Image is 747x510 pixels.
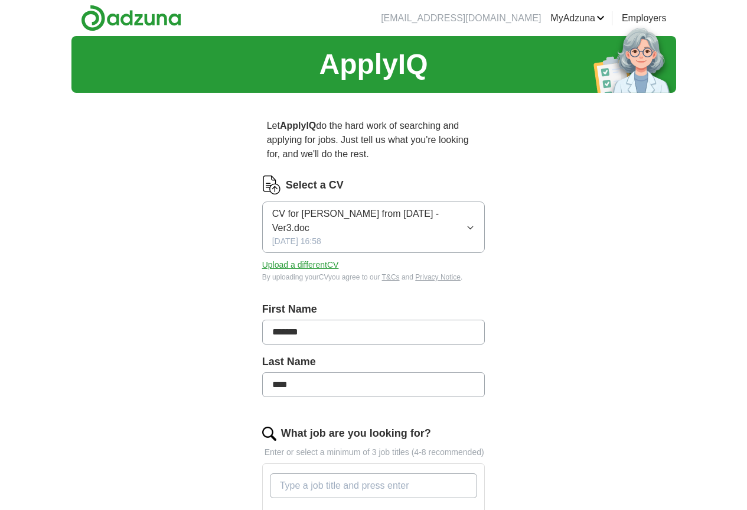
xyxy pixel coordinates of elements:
[262,202,485,253] button: CV for [PERSON_NAME] from [DATE] - Ver3.doc[DATE] 16:58
[381,11,541,25] li: [EMAIL_ADDRESS][DOMAIN_NAME]
[262,114,485,166] p: Let do the hard work of searching and applying for jobs. Just tell us what you're looking for, an...
[262,446,485,459] p: Enter or select a minimum of 3 job titles (4-8 recommended)
[550,11,605,25] a: MyAdzuna
[280,121,316,131] strong: ApplyIQ
[262,354,485,370] label: Last Name
[286,177,344,193] label: Select a CV
[262,259,339,271] button: Upload a differentCV
[382,273,400,281] a: T&Cs
[270,473,478,498] input: Type a job title and press enter
[622,11,667,25] a: Employers
[262,301,485,317] label: First Name
[272,235,321,248] span: [DATE] 16:58
[262,427,276,441] img: search.png
[272,207,467,235] span: CV for [PERSON_NAME] from [DATE] - Ver3.doc
[81,5,181,31] img: Adzuna logo
[262,272,485,282] div: By uploading your CV you agree to our and .
[262,176,281,194] img: CV Icon
[319,43,428,86] h1: ApplyIQ
[281,425,431,441] label: What job are you looking for?
[415,273,461,281] a: Privacy Notice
